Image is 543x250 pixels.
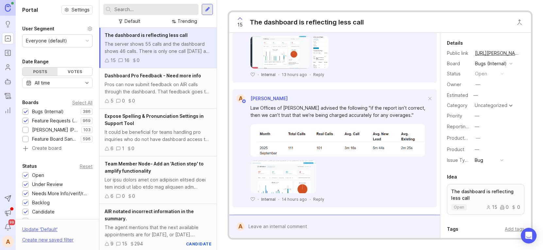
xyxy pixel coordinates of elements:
a: Ideas [2,18,14,30]
div: A [2,236,14,247]
button: ProductboardID [474,134,482,142]
img: Canny Home [5,4,11,11]
div: Estimated [447,93,468,98]
div: Select All [72,101,93,104]
div: Tags [447,225,458,233]
p: 969 [83,118,91,123]
a: [URL][PERSON_NAME] [473,49,524,57]
div: · [258,196,259,202]
div: Idea [447,173,457,181]
img: https://canny-assets.io/images/7071963e52ebd7096da9897e97f35df6.png [250,124,425,157]
div: Public link [447,50,470,57]
div: Status [447,70,470,77]
div: Open [32,172,44,179]
div: · [278,196,279,202]
div: Create new saved filter [22,236,74,243]
div: 0 [122,193,125,200]
div: User Segment [22,25,54,33]
span: Settings [72,7,90,13]
div: — [476,134,480,142]
svg: toggle icon [82,80,92,86]
span: Dashboard Pro Feedback - Need more info [105,73,201,78]
label: Priority [447,113,462,118]
label: Issue Type [447,157,471,163]
div: 0 [511,205,520,210]
div: · [258,72,259,77]
div: Board [447,60,470,67]
span: Expose Spelling & Pronunciation Settings in Support Tool [105,113,204,126]
div: Default [125,18,140,25]
div: 0 [500,205,509,210]
div: · [310,72,311,77]
div: 16 [124,57,129,64]
a: The dashboard is reflecting less callThe server shows 55 calls and the dashboard shows 46 calls. ... [99,28,217,68]
div: The server shows 55 calls and the dashboard shows 46 calls. There is only one call [DATE] and the... [105,40,212,55]
img: https://canny-assets.io/images/f578979aa1e94eb1176ca27dfaf87c3d.png [312,36,329,69]
div: Candidate [32,208,55,215]
span: 14 hours ago [282,196,307,202]
div: Reset [80,164,93,168]
a: The dashboard is reflecting less callopen1500 [447,184,524,215]
div: Posts [23,68,58,76]
img: https://canny-assets.io/images/0487ceb0370cd1e44afa8820e51e5a6b.png [250,161,316,193]
div: Feature Requests (Internal) [32,117,77,124]
a: Changelog [2,90,14,102]
p: open [454,205,464,210]
div: It could be beneficial for teams handling pro inquiries who do not have dashboard access to have ... [105,129,212,143]
a: Create board [22,146,93,152]
div: Internal [261,72,276,77]
div: Reply [313,196,324,202]
div: Date Range [22,58,49,66]
span: [PERSON_NAME] [250,96,288,101]
button: Notifications [2,221,14,233]
p: 596 [83,136,91,142]
div: — [471,91,480,100]
button: Announcements [2,207,14,219]
div: — [476,81,480,88]
div: 0 [137,57,140,64]
button: Settings [61,5,93,14]
div: Add tags [505,226,524,233]
img: member badge [242,99,246,103]
div: 6 [110,193,113,200]
p: 386 [83,109,91,114]
div: Votes [58,68,93,76]
span: 99 [8,219,15,225]
div: 15 [486,205,497,210]
div: 15 [122,240,127,247]
div: [PERSON_NAME] (Public) [32,126,78,133]
button: Close button [513,16,526,29]
p: The dashboard is reflecting less call [451,188,520,201]
img: https://canny-assets.io/images/52ecb1da2424faf92e10b62aa16681c5.png [250,36,310,69]
p: 103 [83,127,91,133]
div: Feature Board Sandbox [DATE] [32,135,77,143]
div: Lor ipsu dolors amet con adipiscin elitsed doei tem incidi ut labo etdo mag aliquaen adm veniamq.... [105,176,212,191]
div: Internal [261,196,276,202]
a: Users [2,61,14,73]
label: Product [447,147,464,152]
div: Bugs (Internal) [32,108,64,115]
div: Details [447,39,463,47]
div: Law Offices of [PERSON_NAME] advised the following "if the report isn’t correct, then we can’t tr... [250,104,426,119]
label: ProductboardID [447,135,482,141]
div: 294 [134,240,143,247]
div: All time [35,79,50,86]
div: Reply [313,72,324,77]
a: Portal [2,33,14,44]
div: Planned [32,217,50,225]
div: Needs More Info/verif/repro [32,190,89,197]
div: — [475,146,479,153]
label: Reporting Team [447,124,482,129]
div: Under Review [32,181,63,188]
a: Expose Spelling & Pronunciation Settings in Support ToolIt could be beneficial for teams handling... [99,109,217,156]
span: AIR notated incorrect information in the summary. [105,209,194,221]
div: Open Intercom Messenger [521,228,536,243]
div: A [236,222,245,231]
input: Search... [114,6,196,13]
a: A[PERSON_NAME] [232,94,288,103]
div: 5 [110,97,113,104]
div: · [278,72,279,77]
button: Send to Autopilot [2,193,14,204]
div: 0 [122,97,125,104]
div: · [310,196,311,202]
